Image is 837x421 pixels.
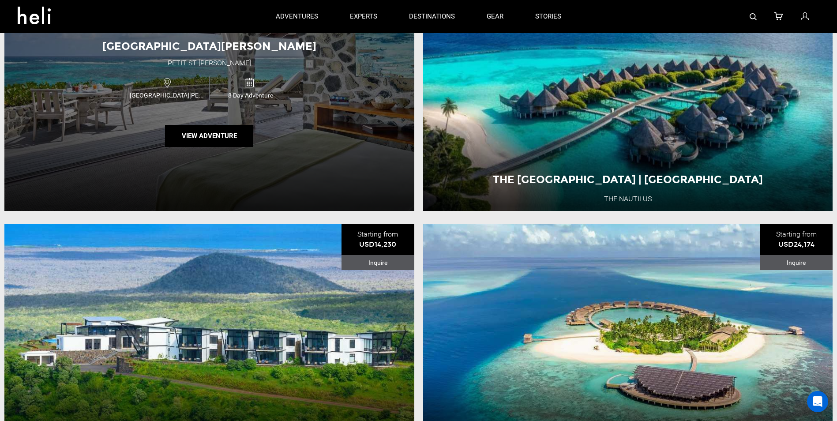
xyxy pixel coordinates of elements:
[168,58,251,68] div: Petit St [PERSON_NAME]
[409,12,455,21] p: destinations
[210,91,291,100] span: 8 Day Adventure
[165,125,253,147] button: View Adventure
[750,13,757,20] img: search-bar-icon.svg
[807,391,828,412] div: Open Intercom Messenger
[276,12,318,21] p: adventures
[102,40,316,53] span: [GEOGRAPHIC_DATA][PERSON_NAME]
[350,12,377,21] p: experts
[128,91,210,100] span: [GEOGRAPHIC_DATA][PERSON_NAME]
